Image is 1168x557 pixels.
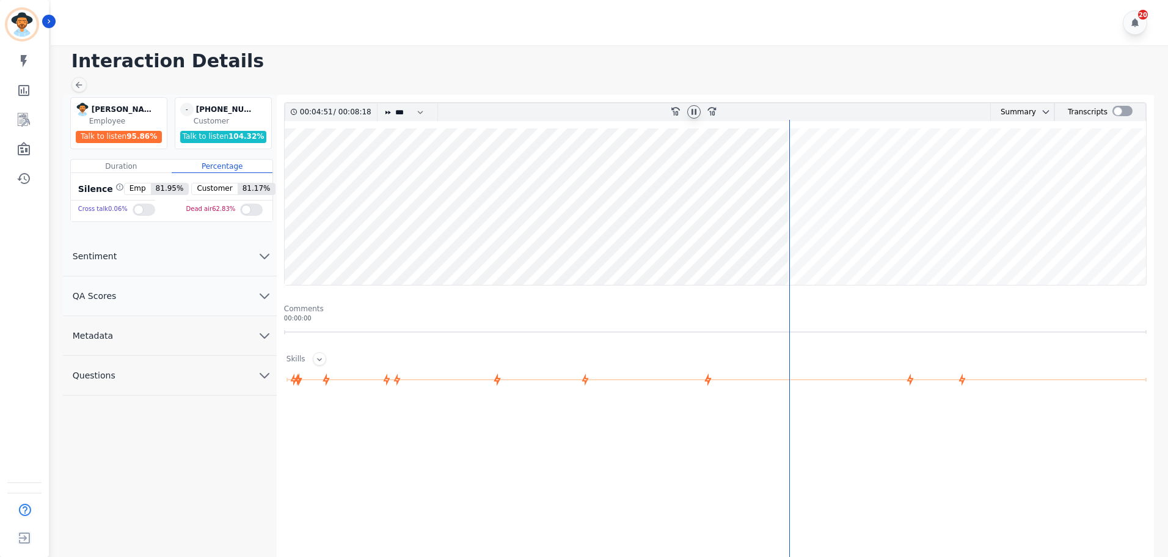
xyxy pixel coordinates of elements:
div: Comments [284,304,1147,314]
button: QA Scores chevron down [63,276,277,316]
div: Talk to listen [180,131,267,143]
div: Talk to listen [76,131,162,143]
div: [PERSON_NAME] [92,103,153,116]
div: 00:04:51 [300,103,334,121]
h1: Interaction Details [71,50,1156,72]
div: Percentage [172,160,272,173]
span: 81.17 % [238,183,276,194]
img: Bordered avatar [7,10,37,39]
div: 00:00:00 [284,314,1147,323]
div: [PHONE_NUMBER] [196,103,257,116]
div: Skills [287,354,305,366]
span: QA Scores [63,290,126,302]
div: 20 [1138,10,1148,20]
div: Summary [991,103,1036,121]
span: Emp [125,183,151,194]
span: 95.86 % [126,132,157,141]
span: Customer [192,183,237,194]
div: Dead air 62.83 % [186,201,236,218]
span: Metadata [63,330,123,342]
span: Sentiment [63,250,126,262]
button: Questions chevron down [63,356,277,396]
svg: chevron down [257,249,272,264]
div: Transcripts [1068,103,1108,121]
div: / [300,103,374,121]
span: 81.95 % [151,183,189,194]
span: Questions [63,369,125,382]
div: Silence [76,183,124,195]
div: Cross talk 0.06 % [78,201,128,218]
svg: chevron down [257,328,272,343]
button: Sentiment chevron down [63,237,277,276]
button: chevron down [1036,107,1051,117]
svg: chevron down [257,368,272,383]
svg: chevron down [257,289,272,303]
div: Customer [194,116,269,126]
svg: chevron down [1041,107,1051,117]
div: 00:08:18 [336,103,370,121]
button: Metadata chevron down [63,316,277,356]
div: Employee [89,116,164,126]
span: 104.32 % [228,132,264,141]
div: Duration [71,160,172,173]
span: - [180,103,194,116]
